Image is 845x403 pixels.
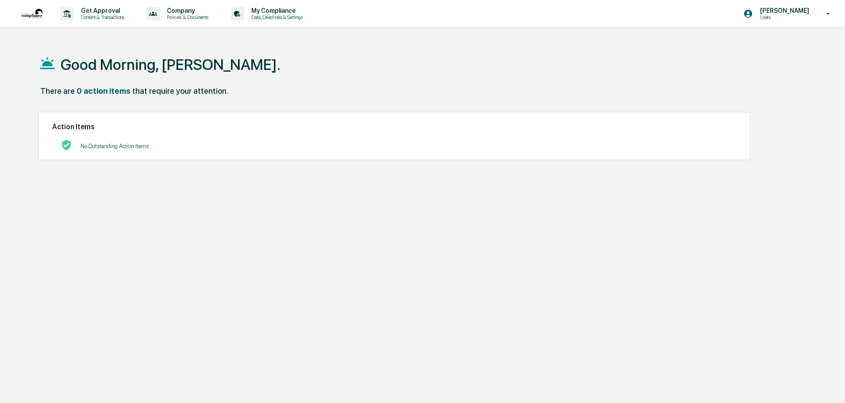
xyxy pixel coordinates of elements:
[132,86,228,96] div: that require your attention.
[61,140,72,150] img: No Actions logo
[52,123,737,131] h2: Action Items
[77,86,131,96] div: 0 action items
[244,7,307,14] p: My Compliance
[753,7,814,14] p: [PERSON_NAME]
[40,86,75,96] div: There are
[74,7,129,14] p: Get Approval
[81,143,149,150] p: No Outstanding Action Items
[160,14,213,20] p: Policies & Documents
[753,14,814,20] p: Users
[244,14,307,20] p: Data, Deadlines & Settings
[61,56,280,73] h1: Good Morning, [PERSON_NAME].
[74,14,129,20] p: Content & Transactions
[160,7,213,14] p: Company
[21,9,42,19] img: logo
